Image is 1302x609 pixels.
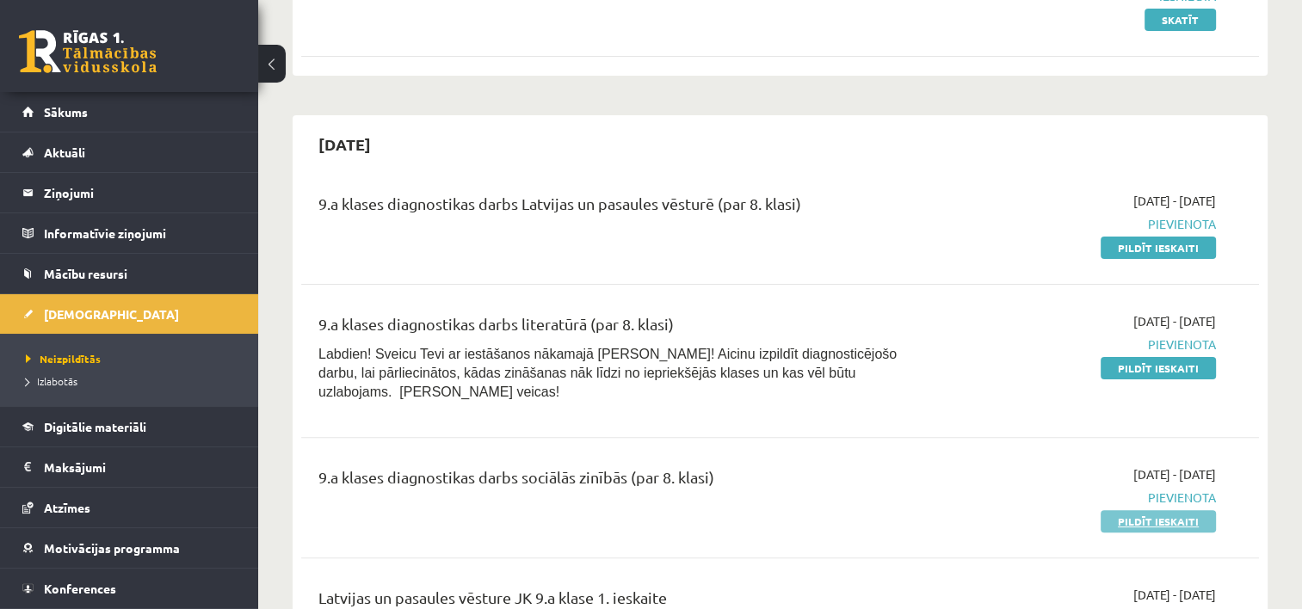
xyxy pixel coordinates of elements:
span: Atzīmes [44,500,90,515]
a: Konferences [22,569,237,608]
span: [DEMOGRAPHIC_DATA] [44,306,179,322]
span: Neizpildītās [26,352,101,366]
span: Konferences [44,581,116,596]
span: Sākums [44,104,88,120]
span: Pievienota [934,215,1216,233]
span: [DATE] - [DATE] [1133,312,1216,330]
span: Pievienota [934,335,1216,354]
a: Motivācijas programma [22,528,237,568]
a: Izlabotās [26,373,241,389]
span: [DATE] - [DATE] [1133,192,1216,210]
a: [DEMOGRAPHIC_DATA] [22,294,237,334]
span: [DATE] - [DATE] [1133,586,1216,604]
span: [DATE] - [DATE] [1133,465,1216,483]
span: Pievienota [934,489,1216,507]
a: Maksājumi [22,447,237,487]
a: Neizpildītās [26,351,241,366]
span: Digitālie materiāli [44,419,146,434]
a: Pildīt ieskaiti [1101,237,1216,259]
div: 9.a klases diagnostikas darbs Latvijas un pasaules vēsturē (par 8. klasi) [318,192,908,224]
legend: Informatīvie ziņojumi [44,213,237,253]
span: Motivācijas programma [44,540,180,556]
a: Pildīt ieskaiti [1101,357,1216,379]
legend: Maksājumi [44,447,237,487]
div: 9.a klases diagnostikas darbs sociālās zinībās (par 8. klasi) [318,465,908,497]
h2: [DATE] [301,124,388,164]
a: Ziņojumi [22,173,237,212]
span: Izlabotās [26,374,77,388]
a: Pildīt ieskaiti [1101,510,1216,532]
a: Mācību resursi [22,254,237,293]
a: Atzīmes [22,488,237,527]
span: Aktuāli [44,145,85,160]
a: Aktuāli [22,132,237,172]
a: Informatīvie ziņojumi [22,213,237,253]
span: Labdien! Sveicu Tevi ar iestāšanos nākamajā [PERSON_NAME]! Aicinu izpildīt diagnosticējošo darbu,... [318,347,897,399]
div: 9.a klases diagnostikas darbs literatūrā (par 8. klasi) [318,312,908,344]
a: Skatīt [1145,9,1216,31]
a: Digitālie materiāli [22,407,237,446]
a: Sākums [22,92,237,132]
span: Mācību resursi [44,266,127,281]
a: Rīgas 1. Tālmācības vidusskola [19,30,157,73]
legend: Ziņojumi [44,173,237,212]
